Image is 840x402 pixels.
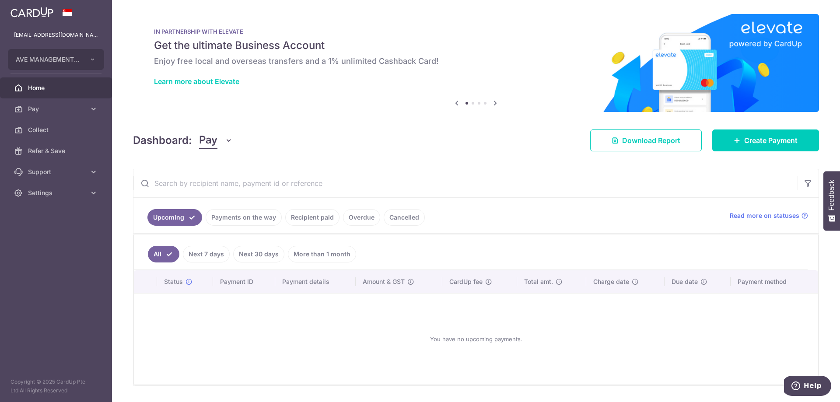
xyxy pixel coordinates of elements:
[154,28,798,35] p: IN PARTNERSHIP WITH ELEVATE
[28,84,86,92] span: Home
[449,277,483,286] span: CardUp fee
[590,129,702,151] a: Download Report
[213,270,275,293] th: Payment ID
[28,168,86,176] span: Support
[154,38,798,52] h5: Get the ultimate Business Account
[712,129,819,151] a: Create Payment
[672,277,698,286] span: Due date
[147,209,202,226] a: Upcoming
[28,126,86,134] span: Collect
[154,56,798,66] h6: Enjoy free local and overseas transfers and a 1% unlimited Cashback Card!
[343,209,380,226] a: Overdue
[593,277,629,286] span: Charge date
[133,133,192,148] h4: Dashboard:
[622,135,680,146] span: Download Report
[288,246,356,262] a: More than 1 month
[144,301,808,378] div: You have no upcoming payments.
[133,169,798,197] input: Search by recipient name, payment id or reference
[524,277,553,286] span: Total amt.
[199,132,217,149] span: Pay
[28,189,86,197] span: Settings
[206,209,282,226] a: Payments on the way
[730,211,799,220] span: Read more on statuses
[10,7,53,17] img: CardUp
[784,376,831,398] iframe: Opens a widget where you can find more information
[744,135,798,146] span: Create Payment
[828,180,836,210] span: Feedback
[384,209,425,226] a: Cancelled
[731,270,818,293] th: Payment method
[164,277,183,286] span: Status
[148,246,179,262] a: All
[285,209,339,226] a: Recipient paid
[233,246,284,262] a: Next 30 days
[8,49,104,70] button: AVE MANAGEMENT PTE. LTD.
[154,77,239,86] a: Learn more about Elevate
[823,171,840,231] button: Feedback - Show survey
[730,211,808,220] a: Read more on statuses
[28,105,86,113] span: Pay
[16,55,80,64] span: AVE MANAGEMENT PTE. LTD.
[183,246,230,262] a: Next 7 days
[363,277,405,286] span: Amount & GST
[28,147,86,155] span: Refer & Save
[14,31,98,39] p: [EMAIL_ADDRESS][DOMAIN_NAME]
[199,132,233,149] button: Pay
[275,270,356,293] th: Payment details
[133,14,819,112] img: Renovation banner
